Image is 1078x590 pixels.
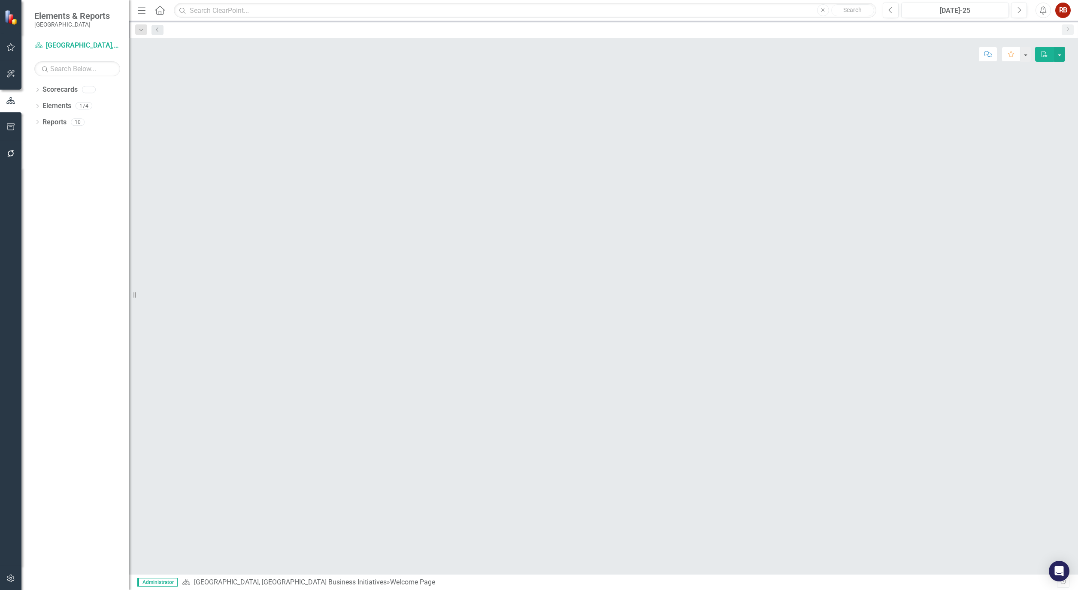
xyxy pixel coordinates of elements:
span: Search [843,6,862,13]
button: Search [831,4,874,16]
div: Open Intercom Messenger [1049,561,1069,581]
input: Search Below... [34,61,120,76]
a: Elements [42,101,71,111]
div: Welcome Page [390,578,435,586]
div: » [182,578,1057,587]
img: ClearPoint Strategy [4,10,19,25]
div: 174 [76,102,92,110]
a: Reports [42,117,67,127]
div: 10 [71,118,85,126]
button: RB [1055,3,1071,18]
span: Elements & Reports [34,11,110,21]
a: Scorecards [42,85,78,95]
small: [GEOGRAPHIC_DATA] [34,21,110,28]
input: Search ClearPoint... [174,3,876,18]
div: [DATE]-25 [904,6,1006,16]
span: Administrator [137,578,178,587]
a: [GEOGRAPHIC_DATA], [GEOGRAPHIC_DATA] Business Initiatives [194,578,387,586]
a: [GEOGRAPHIC_DATA], [GEOGRAPHIC_DATA] Business Initiatives [34,41,120,51]
button: [DATE]-25 [901,3,1009,18]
